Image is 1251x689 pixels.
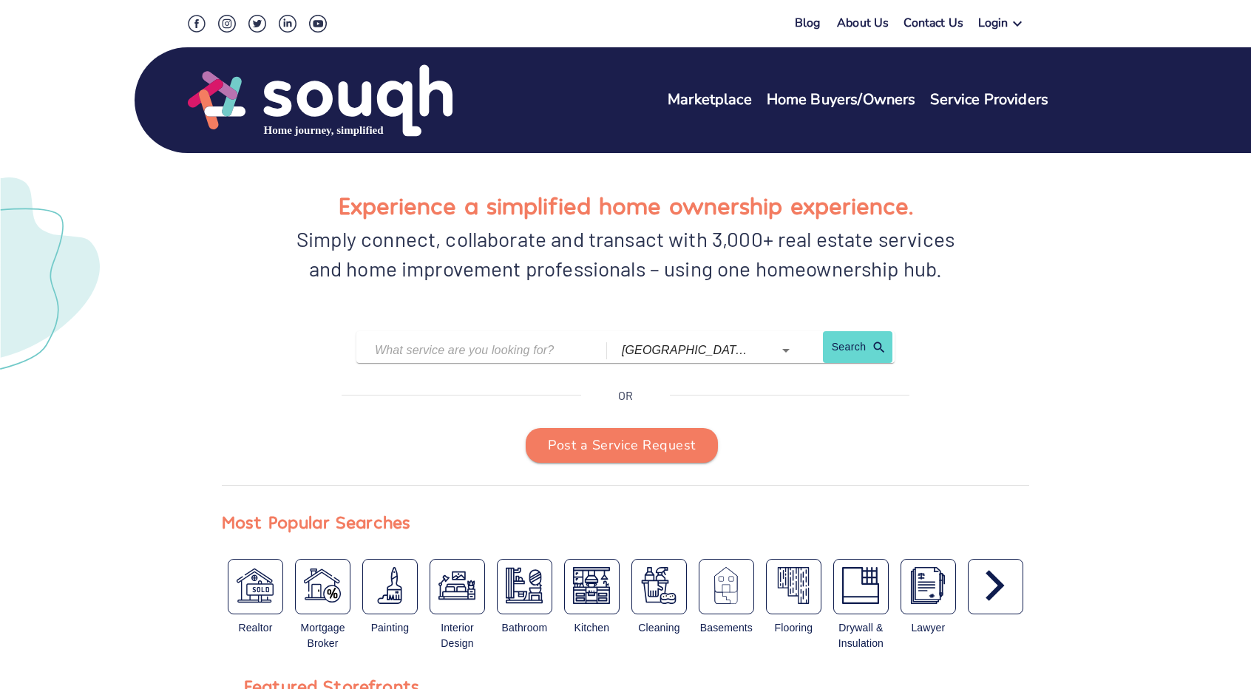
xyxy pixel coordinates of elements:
div: Lawyer [901,620,956,636]
input: What service are you looking for? [375,339,569,362]
img: Painters & Decorators [371,567,408,604]
img: Cleaning Services [640,567,677,604]
img: Basements [708,567,745,604]
div: Cleaning Services [625,559,693,657]
span: Post a Service Request [548,434,695,458]
img: Bathroom Remodeling [506,567,543,604]
button: Real Estate Broker / Agent [228,559,283,614]
img: Instagram Social Icon [218,15,236,33]
a: Service Providers [930,89,1048,111]
img: Interior Design Services [438,567,475,604]
div: Bathroom Remodeling [491,559,558,657]
button: Post a Service Request [526,428,717,464]
div: Realtor [228,620,283,636]
div: Login [978,15,1008,36]
a: About Us [837,15,889,36]
div: Painters & Decorators [356,559,424,657]
img: Souqh Logo [188,63,452,138]
img: Drywall and Insulation [842,567,879,604]
input: Which city? [622,339,753,362]
div: Interior Design Services [424,559,491,657]
div: Real Estate Broker / Agent [222,559,289,657]
a: Home Buyers/Owners [767,89,916,111]
div: Interior Design [430,620,485,651]
div: Mortgage Broker / Agent [289,559,356,657]
div: Bathroom [497,620,552,636]
img: Facebook Social Icon [188,15,206,33]
button: Real Estate Lawyer [901,559,956,614]
p: OR [618,387,633,404]
img: Twitter Social Icon [248,15,266,33]
img: Real Estate Lawyer [909,567,946,604]
div: Cleaning [631,620,687,636]
button: Interior Design Services [430,559,485,614]
button: Mortgage Broker / Agent [295,559,350,614]
div: Drywall and Insulation [827,559,895,657]
div: Kitchen [564,620,620,636]
div: Mortgage Broker [295,620,350,651]
img: Mortgage Broker / Agent [304,567,341,604]
a: Contact Us [903,15,963,36]
div: Flooring [760,559,827,657]
div: Basements [693,559,760,657]
img: LinkedIn Social Icon [279,15,296,33]
img: Flooring [775,567,812,604]
a: Blog [795,15,821,31]
button: Painters & Decorators [362,559,418,614]
h1: Experience a simplified home ownership experience. [339,186,913,224]
button: Drywall and Insulation [833,559,889,614]
img: Real Estate Broker / Agent [237,567,274,604]
img: Kitchen Remodeling [573,567,610,604]
div: Painting [362,620,418,636]
div: Kitchen Remodeling [558,559,625,657]
div: Drywall & Insulation [833,620,889,651]
img: Youtube Social Icon [309,15,327,33]
button: Basements [699,559,754,614]
button: Kitchen Remodeling [564,559,620,614]
button: Bathroom Remodeling [497,559,552,614]
div: Real Estate Lawyer [895,559,962,657]
button: Flooring [766,559,821,614]
a: Marketplace [668,89,752,111]
div: Most Popular Searches [222,508,410,536]
button: Cleaning Services [631,559,687,614]
div: Flooring [766,620,821,636]
div: Simply connect, collaborate and transact with 3,000+ real estate services and home improvement pr... [289,224,962,283]
div: Basements [699,620,754,636]
button: Open [776,340,796,361]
